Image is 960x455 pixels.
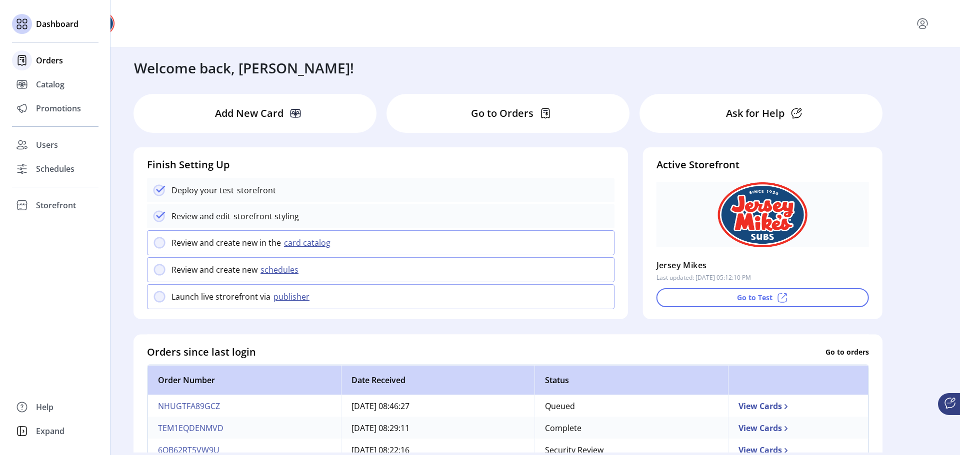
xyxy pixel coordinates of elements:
[656,273,751,282] p: Last updated: [DATE] 05:12:10 PM
[234,184,276,196] p: storefront
[471,106,533,121] p: Go to Orders
[36,425,64,437] span: Expand
[147,417,341,439] td: TEM1EQDENMVD
[134,57,354,78] h3: Welcome back, [PERSON_NAME]!
[36,78,64,90] span: Catalog
[147,365,341,395] th: Order Number
[171,237,281,249] p: Review and create new in the
[171,264,257,276] p: Review and create new
[36,18,78,30] span: Dashboard
[656,257,707,273] p: Jersey Mikes
[726,106,784,121] p: Ask for Help
[341,395,534,417] td: [DATE] 08:46:27
[914,15,930,31] button: menu
[171,184,234,196] p: Deploy your test
[534,395,728,417] td: Queued
[171,291,270,303] p: Launch live strorefront via
[534,365,728,395] th: Status
[656,288,869,307] button: Go to Test
[270,291,315,303] button: publisher
[257,264,304,276] button: schedules
[341,365,534,395] th: Date Received
[36,54,63,66] span: Orders
[728,417,868,439] td: View Cards
[656,157,869,172] h4: Active Storefront
[147,157,614,172] h4: Finish Setting Up
[215,106,283,121] p: Add New Card
[281,237,336,249] button: card catalog
[147,344,256,359] h4: Orders since last login
[825,347,869,357] p: Go to orders
[341,417,534,439] td: [DATE] 08:29:11
[36,163,74,175] span: Schedules
[36,401,53,413] span: Help
[171,210,230,222] p: Review and edit
[728,395,868,417] td: View Cards
[36,102,81,114] span: Promotions
[147,395,341,417] td: NHUGTFA89GCZ
[534,417,728,439] td: Complete
[230,210,299,222] p: storefront styling
[36,199,76,211] span: Storefront
[36,139,58,151] span: Users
